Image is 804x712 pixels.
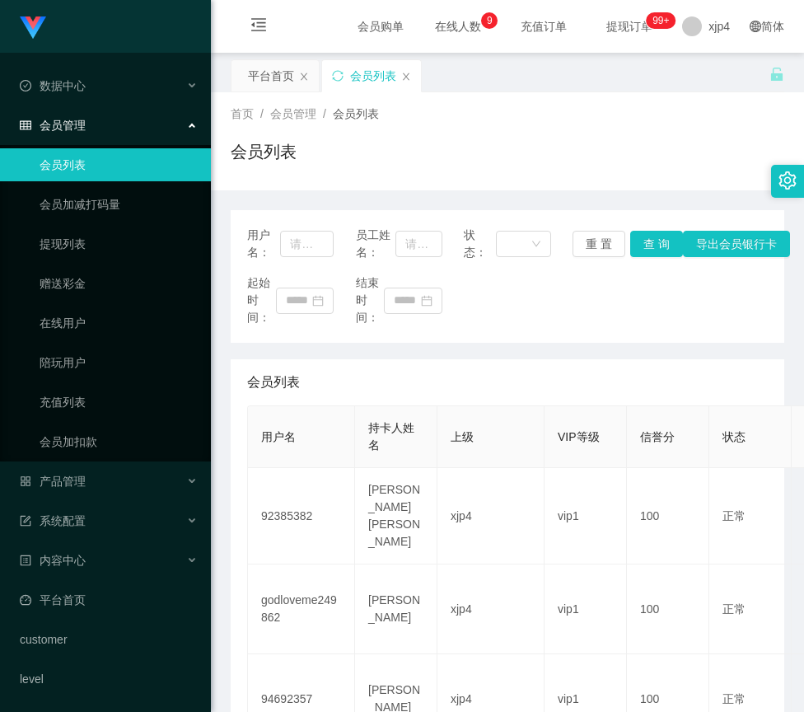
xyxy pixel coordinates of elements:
button: 重 置 [573,231,625,257]
a: 陪玩用户 [40,346,198,379]
a: 充值列表 [40,386,198,419]
a: customer [20,623,198,656]
a: 提现列表 [40,227,198,260]
td: godloveme249862 [248,564,355,654]
sup: 211 [646,12,675,29]
input: 请输入 [280,231,334,257]
td: xjp4 [437,564,545,654]
span: 提现订单 [598,21,661,32]
span: 会员列表 [333,107,379,120]
i: 图标: profile [20,555,31,566]
i: 图标: close [299,72,309,82]
td: 100 [627,564,709,654]
a: 会员加减打码量 [40,188,198,221]
td: 92385382 [248,468,355,564]
td: [PERSON_NAME] [PERSON_NAME] [355,468,437,564]
td: vip1 [545,564,627,654]
span: 正常 [722,602,746,616]
sup: 9 [481,12,498,29]
i: 图标: table [20,119,31,131]
span: 持卡人姓名 [368,421,414,452]
img: logo.9652507e.png [20,16,46,40]
span: 充值订单 [512,21,575,32]
span: 内容中心 [20,554,86,567]
a: 会员列表 [40,148,198,181]
div: 平台首页 [248,60,294,91]
span: 状态 [722,430,746,443]
td: vip1 [545,468,627,564]
a: 赠送彩金 [40,267,198,300]
i: 图标: check-circle-o [20,80,31,91]
span: / [323,107,326,120]
span: 会员管理 [20,119,86,132]
i: 图标: appstore-o [20,475,31,487]
span: 正常 [722,509,746,522]
span: 用户名 [261,430,296,443]
span: 数据中心 [20,79,86,92]
i: 图标: sync [332,70,344,82]
span: 起始时间： [247,274,276,326]
button: 查 询 [630,231,683,257]
span: 系统配置 [20,514,86,527]
i: 图标: calendar [312,295,324,307]
td: xjp4 [437,468,545,564]
a: 会员加扣款 [40,425,198,458]
span: 正常 [722,692,746,705]
span: 在线人数 [427,21,489,32]
i: 图标: form [20,515,31,527]
i: 图标: menu-fold [231,1,287,54]
i: 图标: global [750,21,761,32]
div: 会员列表 [350,60,396,91]
span: 状态： [464,227,495,261]
input: 请输入 [395,231,442,257]
span: 用户名： [247,227,280,261]
span: 上级 [451,430,474,443]
a: 在线用户 [40,307,198,340]
button: 导出会员银行卡 [683,231,790,257]
a: 图标: dashboard平台首页 [20,583,198,616]
span: 会员列表 [247,372,300,392]
i: 图标: close [401,72,411,82]
i: 图标: setting [778,171,797,190]
i: 图标: down [531,239,541,251]
h1: 会员列表 [231,139,297,164]
span: 员工姓名： [356,227,395,261]
span: / [260,107,264,120]
span: VIP等级 [558,430,600,443]
td: [PERSON_NAME] [355,564,437,654]
p: 9 [487,12,493,29]
span: 结束时间： [356,274,385,326]
span: 信誉分 [640,430,675,443]
i: 图标: unlock [769,67,784,82]
a: level [20,663,198,696]
span: 产品管理 [20,475,86,488]
span: 会员管理 [270,107,316,120]
i: 图标: calendar [421,295,432,307]
td: 100 [627,468,709,564]
span: 首页 [231,107,254,120]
